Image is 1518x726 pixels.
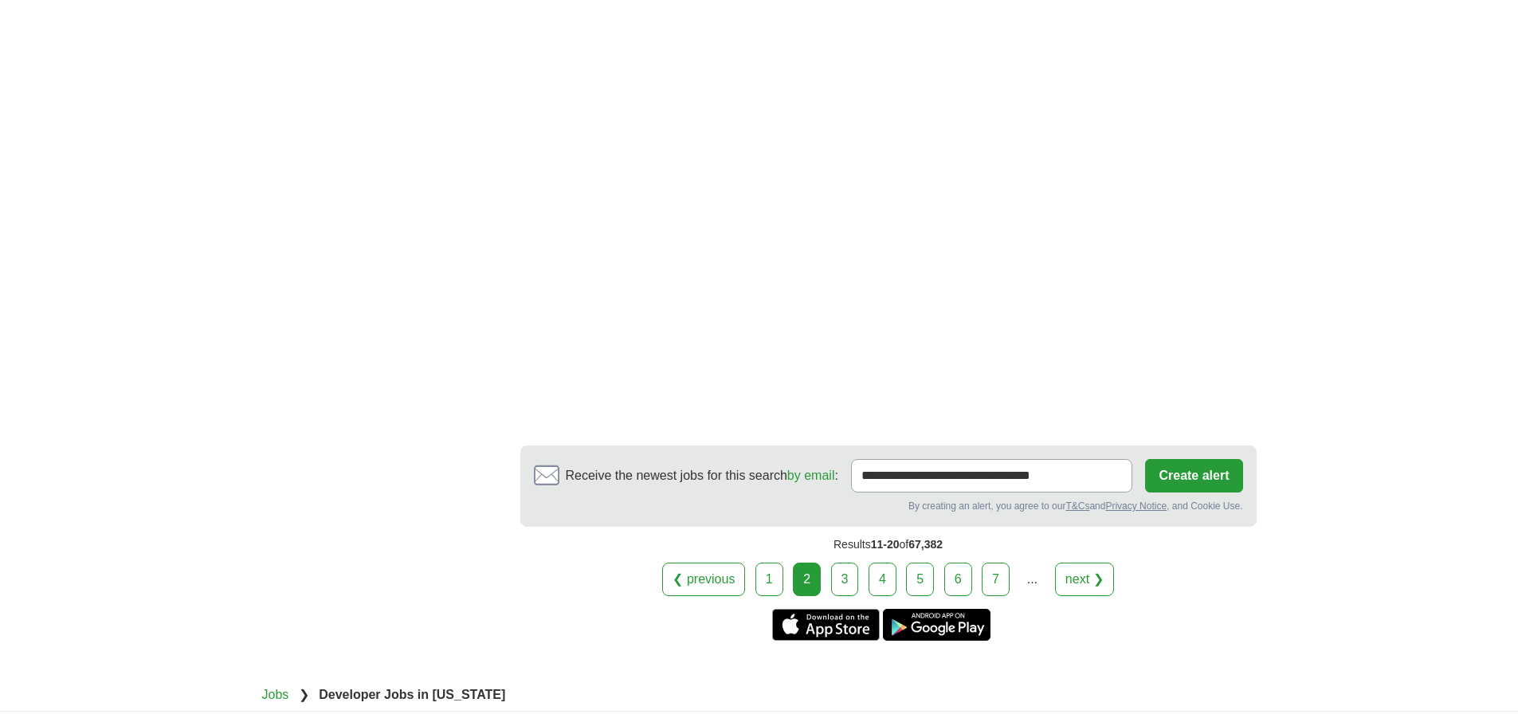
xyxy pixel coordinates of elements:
a: Jobs [262,688,289,701]
a: ❮ previous [662,563,745,596]
a: Privacy Notice [1105,500,1167,512]
button: Create alert [1145,459,1242,493]
a: 1 [755,563,783,596]
div: By creating an alert, you agree to our and , and Cookie Use. [534,499,1243,513]
strong: Developer Jobs in [US_STATE] [319,688,505,701]
a: next ❯ [1055,563,1114,596]
span: 11-20 [871,538,900,551]
div: ... [1016,563,1048,595]
a: Get the Android app [883,609,990,641]
div: 2 [793,563,821,596]
a: 4 [869,563,896,596]
a: T&Cs [1065,500,1089,512]
span: 67,382 [908,538,943,551]
div: Results of [520,527,1257,563]
a: Get the iPhone app [772,609,880,641]
span: Receive the newest jobs for this search : [566,466,838,485]
a: 6 [944,563,972,596]
a: by email [787,469,835,482]
a: 3 [831,563,859,596]
span: ❯ [299,688,309,701]
a: 5 [906,563,934,596]
a: 7 [982,563,1010,596]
